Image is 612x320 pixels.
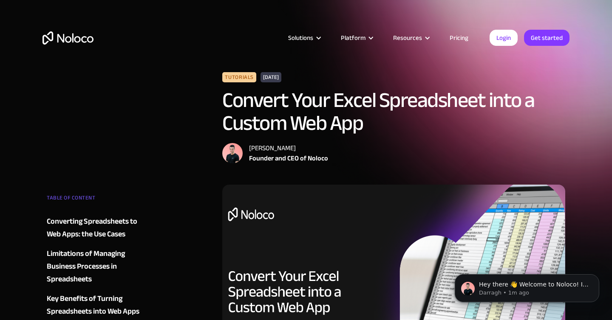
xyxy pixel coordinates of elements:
[47,292,150,318] a: Key Benefits of Turning Spreadsheets into Web Apps
[278,32,330,43] div: Solutions
[524,30,569,46] a: Get started
[42,31,93,45] a: home
[382,32,439,43] div: Resources
[442,256,612,316] iframe: Intercom notifications message
[288,32,313,43] div: Solutions
[393,32,422,43] div: Resources
[341,32,365,43] div: Platform
[249,143,328,153] div: [PERSON_NAME]
[330,32,382,43] div: Platform
[439,32,479,43] a: Pricing
[47,191,150,208] div: TABLE OF CONTENT
[222,89,565,135] h1: Convert Your Excel Spreadsheet into a Custom Web App
[47,247,150,286] a: Limitations of Managing Business Processes in Spreadsheets
[47,215,150,241] a: Converting Spreadsheets to Web Apps: the Use Cases
[490,30,518,46] a: Login
[249,153,328,163] div: Founder and CEO of Noloco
